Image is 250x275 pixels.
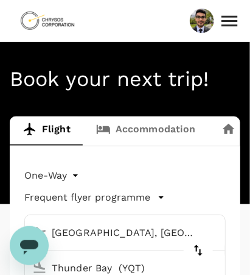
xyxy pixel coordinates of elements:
a: Flight [10,116,83,146]
button: Open [217,266,219,269]
button: Open [217,231,219,234]
button: Frequent flyer programme [24,190,165,205]
input: Depart from [27,223,200,242]
button: delete [184,236,213,265]
iframe: Button to launch messaging window, conversation in progress [10,226,49,265]
img: Darshan Chauhan [190,7,214,34]
a: Accommodation [83,116,209,146]
img: Chrysos Corporation [19,7,75,34]
div: One-Way [24,166,82,185]
h4: Book your next trip! [10,66,240,92]
p: Frequent flyer programme [24,190,150,205]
